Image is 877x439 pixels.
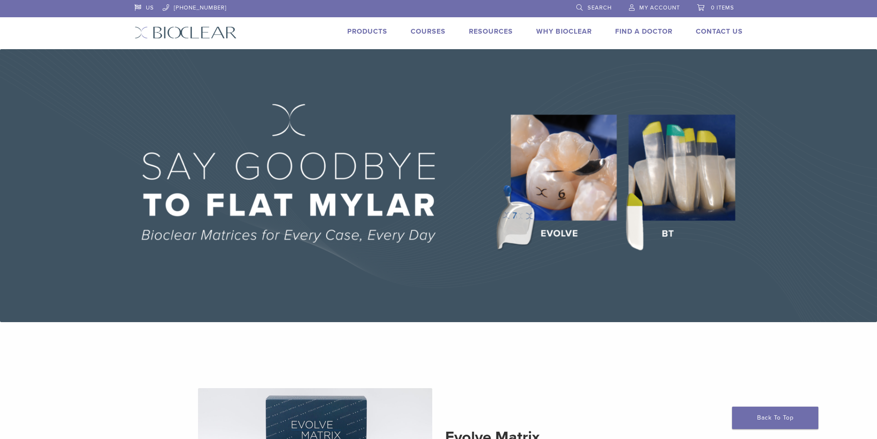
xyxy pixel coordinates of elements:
[347,27,387,36] a: Products
[588,4,612,11] span: Search
[135,26,237,39] img: Bioclear
[536,27,592,36] a: Why Bioclear
[469,27,513,36] a: Resources
[732,407,818,429] a: Back To Top
[411,27,446,36] a: Courses
[711,4,734,11] span: 0 items
[696,27,743,36] a: Contact Us
[615,27,673,36] a: Find A Doctor
[639,4,680,11] span: My Account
